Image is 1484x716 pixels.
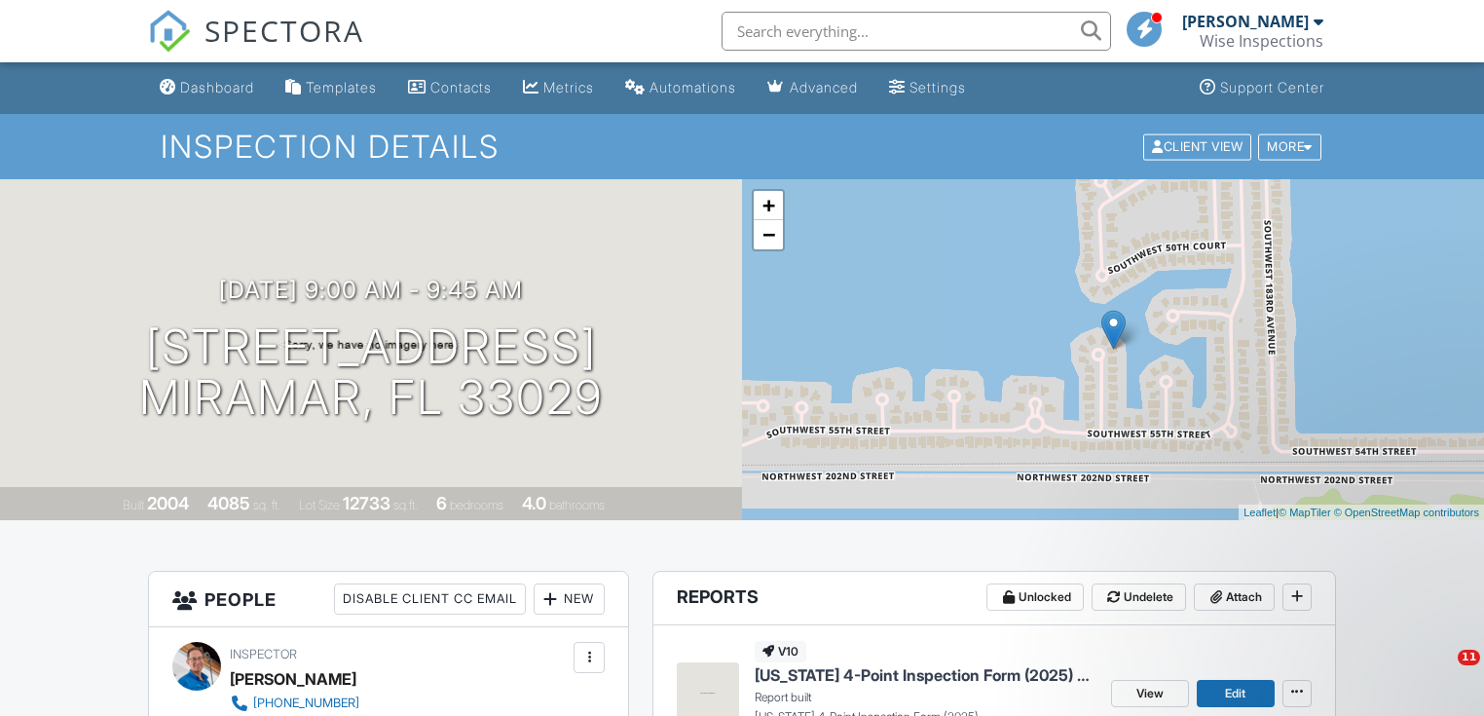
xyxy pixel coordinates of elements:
[1141,138,1256,153] a: Client View
[149,572,628,627] h3: People
[147,493,189,513] div: 2004
[1418,650,1465,697] iframe: Intercom live chat
[881,70,974,106] a: Settings
[299,498,340,512] span: Lot Size
[253,498,280,512] span: sq. ft.
[1334,507,1479,518] a: © OpenStreetMap contributors
[1192,70,1332,106] a: Support Center
[204,10,364,51] span: SPECTORA
[1182,12,1309,31] div: [PERSON_NAME]
[148,10,191,53] img: The Best Home Inspection Software - Spectora
[754,191,783,220] a: Zoom in
[790,79,858,95] div: Advanced
[722,12,1111,51] input: Search everything...
[123,498,144,512] span: Built
[230,664,356,694] div: [PERSON_NAME]
[161,130,1323,164] h1: Inspection Details
[1243,507,1276,518] a: Leaflet
[230,647,297,661] span: Inspector
[152,70,262,106] a: Dashboard
[1200,31,1323,51] div: Wise Inspections
[1143,133,1251,160] div: Client View
[343,493,390,513] div: 12733
[180,79,254,95] div: Dashboard
[393,498,418,512] span: sq.ft.
[148,26,364,67] a: SPECTORA
[617,70,744,106] a: Automations (Basic)
[253,696,359,711] div: [PHONE_NUMBER]
[760,70,866,106] a: Advanced
[909,79,966,95] div: Settings
[1279,507,1331,518] a: © MapTiler
[534,584,605,615] div: New
[1458,650,1480,665] span: 11
[219,277,523,303] h3: [DATE] 9:00 am - 9:45 am
[334,584,526,615] div: Disable Client CC Email
[1220,79,1324,95] div: Support Center
[1258,133,1321,160] div: More
[515,70,602,106] a: Metrics
[430,79,492,95] div: Contacts
[450,498,503,512] span: bedrooms
[278,70,385,106] a: Templates
[139,321,603,425] h1: [STREET_ADDRESS] Miramar, FL 33029
[522,493,546,513] div: 4.0
[400,70,500,106] a: Contacts
[436,493,447,513] div: 6
[549,498,605,512] span: bathrooms
[306,79,377,95] div: Templates
[543,79,594,95] div: Metrics
[754,220,783,249] a: Zoom out
[1239,505,1484,521] div: |
[230,694,454,713] a: [PHONE_NUMBER]
[649,79,736,95] div: Automations
[207,493,250,513] div: 4085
